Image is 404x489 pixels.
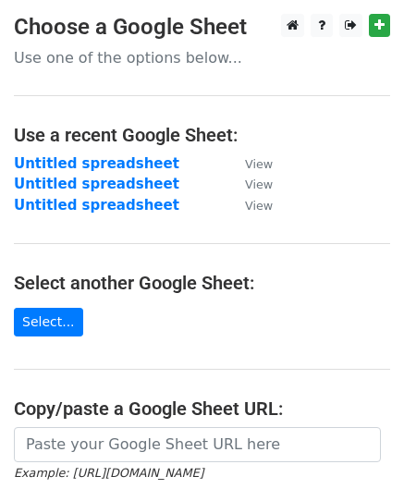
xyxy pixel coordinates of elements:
[14,197,179,214] a: Untitled spreadsheet
[14,272,390,294] h4: Select another Google Sheet:
[14,124,390,146] h4: Use a recent Google Sheet:
[14,176,179,192] a: Untitled spreadsheet
[14,14,390,41] h3: Choose a Google Sheet
[226,155,273,172] a: View
[14,397,390,420] h4: Copy/paste a Google Sheet URL:
[245,177,273,191] small: View
[14,48,390,67] p: Use one of the options below...
[14,308,83,336] a: Select...
[14,466,203,480] small: Example: [URL][DOMAIN_NAME]
[14,427,381,462] input: Paste your Google Sheet URL here
[226,176,273,192] a: View
[245,157,273,171] small: View
[14,155,179,172] a: Untitled spreadsheet
[245,199,273,213] small: View
[226,197,273,214] a: View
